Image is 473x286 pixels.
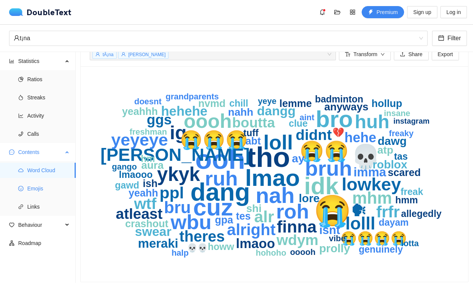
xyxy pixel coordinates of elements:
span: font-size [345,52,350,58]
text: yeyeye [111,130,168,149]
span: bar-chart [9,58,14,64]
button: Log in [440,6,467,18]
text: lmao [245,165,300,191]
span: Activity [27,108,70,123]
button: font-sizeTransformdown [339,48,391,60]
text: lemme [279,98,312,109]
span: folder-open [332,9,343,15]
span: tÂ¡na [103,52,114,57]
text: roh [276,200,309,223]
text: dayam [379,217,409,228]
text: tuff [243,127,259,138]
text: dangg [257,104,296,118]
span: Calls [27,126,70,141]
text: freaky [389,129,414,138]
text: aura [141,159,164,171]
text: wbu [170,211,212,233]
span: appstore [347,9,358,15]
text: nah [256,183,295,207]
text: 💀💀 [187,243,208,253]
text: swear [135,224,171,239]
text: shi [246,203,261,214]
text: alr [254,207,274,226]
text: ig [170,122,186,143]
text: lotta [401,239,419,248]
text: genuinely [359,244,403,255]
text: dawg [378,135,407,147]
button: Sign up [407,6,437,18]
text: nahh [228,106,253,118]
text: loll [264,131,293,154]
text: yeahh [128,187,158,199]
text: vibe [329,234,345,243]
span: calendar [438,35,444,42]
text: 😭😭 [300,139,349,163]
span: thunderbolt [368,9,373,16]
text: isnt [319,223,340,237]
img: logo [9,8,27,16]
text: lowkey [342,174,401,194]
text: ppl [159,184,184,202]
span: cloud [18,168,23,173]
text: idk [304,173,339,199]
button: Export [432,48,459,60]
span: Filter [447,33,461,43]
text: grandparents [165,92,219,101]
text: hm [141,153,155,164]
span: Share [408,50,422,58]
text: 😭😭😭 [180,129,248,151]
span: fire [18,95,23,100]
text: atleast [116,206,163,222]
button: folder-open [331,6,343,18]
button: uploadShare [394,48,428,60]
span: bell [317,9,328,15]
text: bruh [305,156,352,180]
text: aint [300,113,315,122]
text: howw [208,241,234,252]
span: phone [18,131,23,137]
text: ooooh [290,247,315,257]
text: 💀 [351,143,381,171]
span: user [121,52,126,57]
text: imma [353,165,386,179]
span: upload [400,52,405,58]
text: meraki [138,236,178,250]
button: appstore [347,6,359,18]
text: alright [227,221,275,239]
span: user [95,52,100,57]
span: Ratios [27,72,70,87]
text: scared [388,167,421,178]
text: tes [236,211,251,222]
text: tho [247,141,290,173]
text: theres [179,228,225,245]
text: huh [355,111,390,132]
span: message [9,149,14,155]
span: Statistics [18,53,63,69]
text: ggs [147,112,172,127]
span: heart [9,222,14,228]
text: mhm [352,189,392,207]
text: tas [394,151,407,162]
text: bru [164,198,191,217]
text: 😭 [314,193,351,229]
span: Log in [446,8,461,16]
text: roblox [373,158,407,171]
text: crashout [125,218,168,229]
span: Sign up [413,8,431,16]
span: Roadmap [18,236,70,251]
text: hehe [344,130,376,145]
text: dang [190,178,250,206]
text: clue [289,118,308,129]
text: ay [292,152,305,165]
text: badminton [315,94,364,104]
text: 💔 [333,127,345,138]
text: halp [172,248,189,258]
span: Streaks [27,90,70,105]
span: Word Cloud [27,163,70,178]
text: atp [378,144,393,156]
text: bro [315,106,353,132]
text: finna [277,217,317,236]
span: t¡na [14,31,423,46]
text: chill [229,98,248,108]
text: oooh [184,110,232,132]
